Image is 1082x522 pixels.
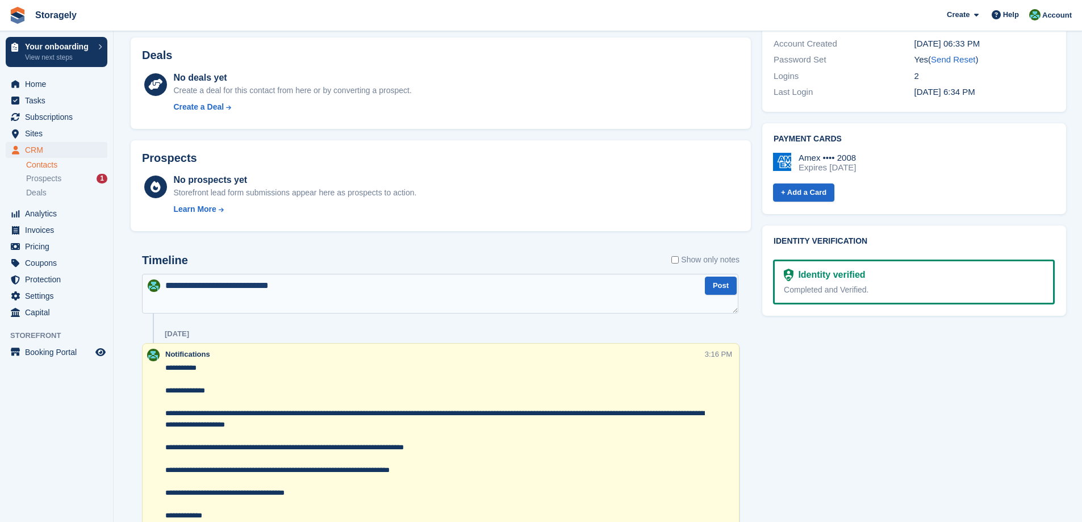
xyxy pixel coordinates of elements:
[6,37,107,67] a: Your onboarding View next steps
[6,255,107,271] a: menu
[799,162,856,173] div: Expires [DATE]
[142,49,172,62] h2: Deals
[773,153,791,171] img: Amex Logo
[928,55,978,64] span: ( )
[173,187,416,199] div: Storefront lead form submissions appear here as prospects to action.
[25,344,93,360] span: Booking Portal
[773,183,834,202] a: + Add a Card
[10,330,113,341] span: Storefront
[6,206,107,222] a: menu
[26,173,107,185] a: Prospects 1
[25,93,93,108] span: Tasks
[25,288,93,304] span: Settings
[25,142,93,158] span: CRM
[6,304,107,320] a: menu
[6,76,107,92] a: menu
[173,71,411,85] div: No deals yet
[165,350,210,358] span: Notifications
[671,254,679,266] input: Show only notes
[705,277,737,295] button: Post
[25,109,93,125] span: Subscriptions
[165,329,189,339] div: [DATE]
[793,268,865,282] div: Identity verified
[774,86,914,99] div: Last Login
[6,344,107,360] a: menu
[173,85,411,97] div: Create a deal for this contact from here or by converting a prospect.
[774,135,1055,144] h2: Payment cards
[9,7,26,24] img: stora-icon-8386f47178a22dfd0bd8f6a31ec36ba5ce8667c1dd55bd0f319d3a0aa187defe.svg
[94,345,107,359] a: Preview store
[6,239,107,254] a: menu
[26,187,107,199] a: Deals
[25,255,93,271] span: Coupons
[6,272,107,287] a: menu
[97,174,107,183] div: 1
[914,53,1055,66] div: Yes
[25,76,93,92] span: Home
[774,53,914,66] div: Password Set
[147,349,160,361] img: Notifications
[774,37,914,51] div: Account Created
[25,304,93,320] span: Capital
[1042,10,1072,21] span: Account
[774,70,914,83] div: Logins
[173,101,224,113] div: Create a Deal
[1003,9,1019,20] span: Help
[25,52,93,62] p: View next steps
[26,160,107,170] a: Contacts
[31,6,81,24] a: Storagely
[173,173,416,187] div: No prospects yet
[25,126,93,141] span: Sites
[914,70,1055,83] div: 2
[173,203,216,215] div: Learn More
[1029,9,1041,20] img: Notifications
[26,173,61,184] span: Prospects
[25,272,93,287] span: Protection
[784,269,793,281] img: Identity Verification Ready
[774,237,1055,246] h2: Identity verification
[6,142,107,158] a: menu
[6,222,107,238] a: menu
[799,153,856,163] div: Amex •••• 2008
[931,55,975,64] a: Send Reset
[6,288,107,304] a: menu
[173,101,411,113] a: Create a Deal
[6,126,107,141] a: menu
[671,254,740,266] label: Show only notes
[914,87,975,97] time: 2025-06-11 17:34:35 UTC
[25,43,93,51] p: Your onboarding
[26,187,47,198] span: Deals
[25,206,93,222] span: Analytics
[173,203,416,215] a: Learn More
[142,254,188,267] h2: Timeline
[25,239,93,254] span: Pricing
[148,279,160,292] img: Notifications
[705,349,732,360] div: 3:16 PM
[947,9,970,20] span: Create
[784,284,1044,296] div: Completed and Verified.
[6,93,107,108] a: menu
[914,37,1055,51] div: [DATE] 06:33 PM
[6,109,107,125] a: menu
[142,152,197,165] h2: Prospects
[25,222,93,238] span: Invoices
